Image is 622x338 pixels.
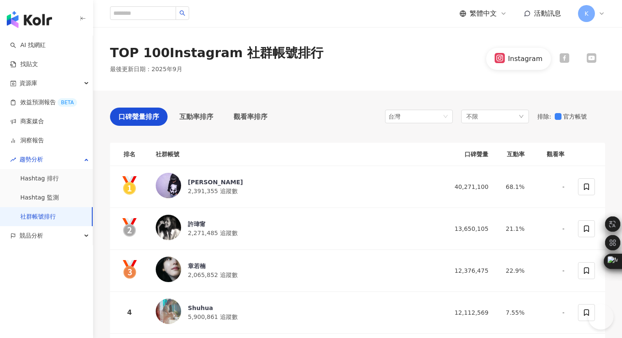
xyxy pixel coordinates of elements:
a: KOL Avatar許瑋甯2,271,485 追蹤數 [156,215,438,243]
img: KOL Avatar [156,299,181,324]
div: 台灣 [388,110,416,123]
a: 社群帳號排行 [20,213,56,221]
th: 社群帳號 [149,143,444,166]
iframe: Help Scout Beacon - Open [588,304,614,330]
a: Hashtag 排行 [20,175,59,183]
div: 22.9% [502,266,524,275]
img: KOL Avatar [156,215,181,240]
img: logo [7,11,52,28]
span: 活動訊息 [534,9,561,17]
div: 章若楠 [188,262,238,270]
a: 效益預測報告BETA [10,98,77,107]
div: Shuhua [188,304,238,312]
span: 官方帳號 [561,112,590,121]
td: - [531,208,571,250]
th: 排名 [110,143,149,166]
img: KOL Avatar [156,257,181,282]
span: 競品分析 [19,226,43,245]
div: 許瑋甯 [188,220,238,228]
div: TOP 100 Instagram 社群帳號排行 [110,44,323,62]
span: K [584,9,588,18]
td: - [531,292,571,334]
a: KOL Avatar[PERSON_NAME]2,391,355 追蹤數 [156,173,438,201]
p: 最後更新日期 ： 2025年9月 [110,65,182,74]
div: 21.1% [502,224,524,233]
div: [PERSON_NAME] [188,178,243,186]
span: 2,391,355 追蹤數 [188,188,238,194]
span: 繁體中文 [470,9,497,18]
span: down [519,114,524,119]
span: 2,065,852 追蹤數 [188,272,238,278]
span: 5,900,861 追蹤數 [188,313,238,320]
span: 觀看率排序 [234,111,267,122]
div: 40,271,100 [451,182,488,191]
div: Instagram [508,54,542,64]
span: 互動率排序 [179,111,213,122]
th: 口碑聲量 [444,143,495,166]
span: search [179,10,185,16]
div: 12,112,569 [451,308,488,317]
th: 互動率 [495,143,531,166]
th: 觀看率 [531,143,571,166]
span: 2,271,485 追蹤數 [188,230,238,236]
span: 不限 [466,112,478,121]
td: - [531,250,571,292]
div: 12,376,475 [451,266,488,275]
span: 口碑聲量排序 [118,111,159,122]
img: KOL Avatar [156,173,181,198]
td: - [531,166,571,208]
a: 找貼文 [10,60,38,69]
a: searchAI 找網紅 [10,41,46,50]
a: 商案媒合 [10,117,44,126]
span: 排除 : [537,113,551,120]
span: 趨勢分析 [19,150,43,169]
span: 資源庫 [19,74,37,93]
a: Hashtag 監測 [20,194,59,202]
div: 13,650,105 [451,224,488,233]
a: 洞察報告 [10,136,44,145]
div: 4 [117,307,142,318]
a: KOL AvatarShuhua5,900,861 追蹤數 [156,299,438,327]
span: rise [10,157,16,163]
div: 68.1% [502,182,524,191]
div: 7.55% [502,308,524,317]
a: KOL Avatar章若楠2,065,852 追蹤數 [156,257,438,285]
